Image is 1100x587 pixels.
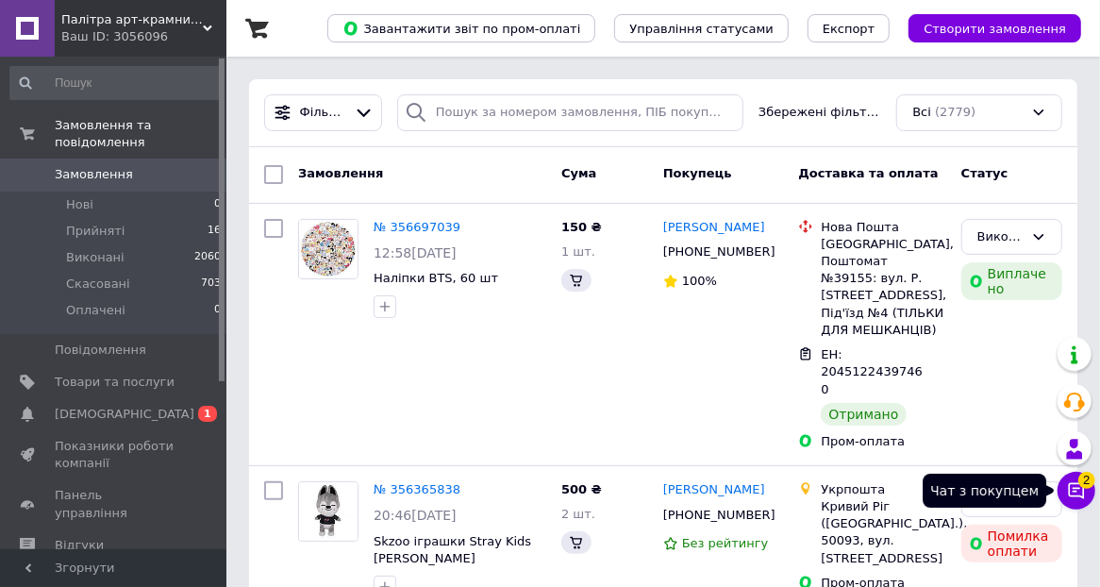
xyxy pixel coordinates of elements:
[821,219,945,236] div: Нова Пошта
[208,223,221,240] span: 16
[298,166,383,180] span: Замовлення
[55,438,175,472] span: Показники роботи компанії
[924,22,1066,36] span: Створити замовлення
[55,374,175,391] span: Товари та послуги
[299,482,358,541] img: Фото товару
[923,474,1046,508] div: Чат з покупцем
[55,406,194,423] span: [DEMOGRAPHIC_DATA]
[374,220,460,234] a: № 356697039
[561,220,602,234] span: 150 ₴
[561,482,602,496] span: 500 ₴
[890,21,1081,35] a: Створити замовлення
[821,236,945,339] div: [GEOGRAPHIC_DATA], Поштомат №39155: вул. Р. [STREET_ADDRESS], Під'їзд №4 (ТІЛЬКИ ДЛЯ МЕШКАНЦІВ)
[374,271,498,285] a: Наліпки BTS, 60 шт
[977,227,1024,247] div: Виконано
[659,503,770,528] div: [PHONE_NUMBER]
[66,302,125,319] span: Оплачені
[61,28,226,45] div: Ваш ID: 3056096
[374,245,457,260] span: 12:58[DATE]
[908,14,1081,42] button: Створити замовлення
[663,481,765,499] a: [PERSON_NAME]
[758,104,881,122] span: Збережені фільтри:
[659,240,770,264] div: [PHONE_NUMBER]
[66,276,130,293] span: Скасовані
[1058,472,1095,510] button: Чат з покупцем2
[55,342,146,359] span: Повідомлення
[327,14,595,42] button: Завантажити звіт по пром-оплаті
[66,249,125,266] span: Виконані
[682,274,717,288] span: 100%
[66,196,93,213] span: Нові
[821,481,945,498] div: Укрпошта
[935,105,975,119] span: (2779)
[561,507,595,521] span: 2 шт.
[798,166,938,180] span: Доставка та оплата
[397,94,743,131] input: Пошук за номером замовлення, ПІБ покупця, номером телефону, Email, номером накладної
[821,403,906,426] div: Отримано
[61,11,203,28] span: Палітра арт-крамниця
[299,220,358,278] img: Фото товару
[961,166,1008,180] span: Статус
[9,66,223,100] input: Пошук
[561,244,595,259] span: 1 шт.
[561,166,596,180] span: Cума
[614,14,789,42] button: Управління статусами
[821,347,923,396] span: ЕН: 20451224397460
[912,104,931,122] span: Всі
[374,482,460,496] a: № 356365838
[682,536,769,550] span: Без рейтингу
[808,14,891,42] button: Експорт
[214,302,221,319] span: 0
[298,481,358,542] a: Фото товару
[663,219,765,237] a: [PERSON_NAME]
[629,22,774,36] span: Управління статусами
[961,262,1062,300] div: Виплачено
[821,433,945,450] div: Пром-оплата
[194,249,221,266] span: 2060
[198,406,217,422] span: 1
[55,117,226,151] span: Замовлення та повідомлення
[55,166,133,183] span: Замовлення
[300,104,347,122] span: Фільтри
[821,498,945,567] div: Кривий Ріг ([GEOGRAPHIC_DATA].), 50093, вул. [STREET_ADDRESS]
[55,487,175,521] span: Панель управління
[298,219,358,279] a: Фото товару
[961,525,1062,562] div: Помилка оплати
[374,534,531,566] a: Skzoo іграшки Stray Kids [PERSON_NAME]
[1078,472,1095,489] span: 2
[201,276,221,293] span: 703
[374,508,457,523] span: 20:46[DATE]
[66,223,125,240] span: Прийняті
[342,20,580,37] span: Завантажити звіт по пром-оплаті
[55,537,104,554] span: Відгуки
[663,166,732,180] span: Покупець
[214,196,221,213] span: 0
[823,22,875,36] span: Експорт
